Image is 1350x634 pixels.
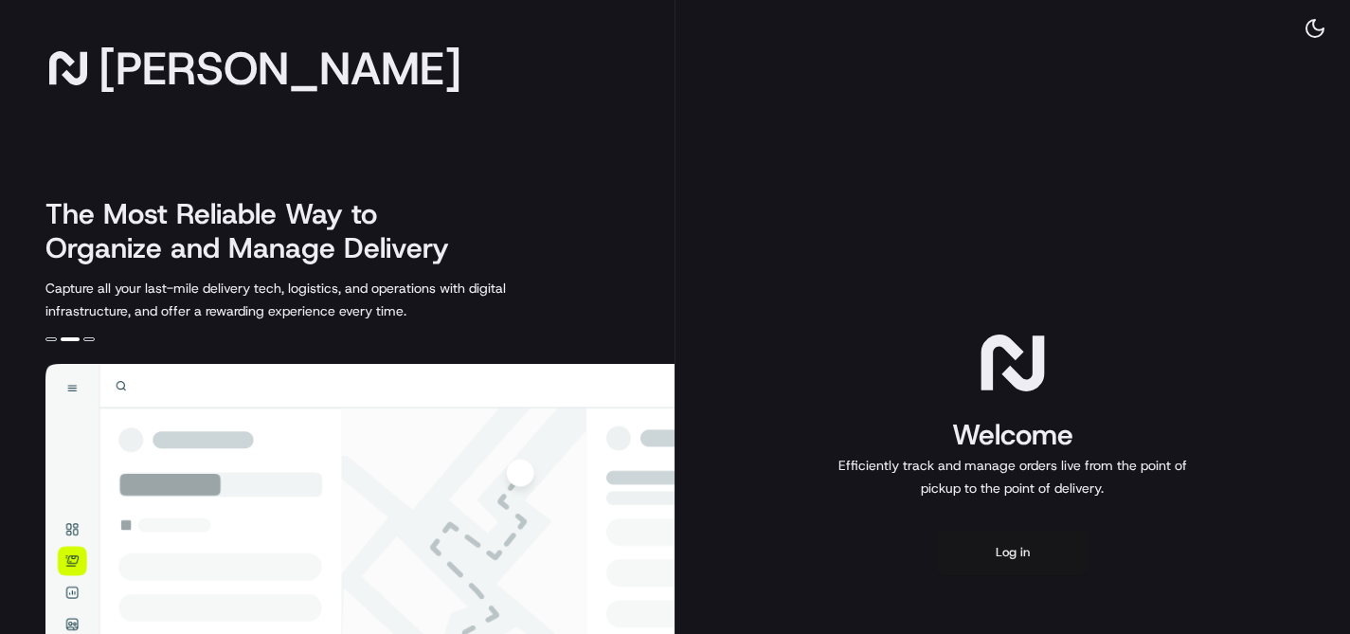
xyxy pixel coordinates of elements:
p: Efficiently track and manage orders live from the point of pickup to the point of delivery. [831,454,1195,499]
h2: The Most Reliable Way to Organize and Manage Delivery [45,197,470,265]
p: Capture all your last-mile delivery tech, logistics, and operations with digital infrastructure, ... [45,277,591,322]
span: [PERSON_NAME] [99,49,461,87]
h1: Welcome [831,416,1195,454]
button: Log in [937,530,1089,575]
